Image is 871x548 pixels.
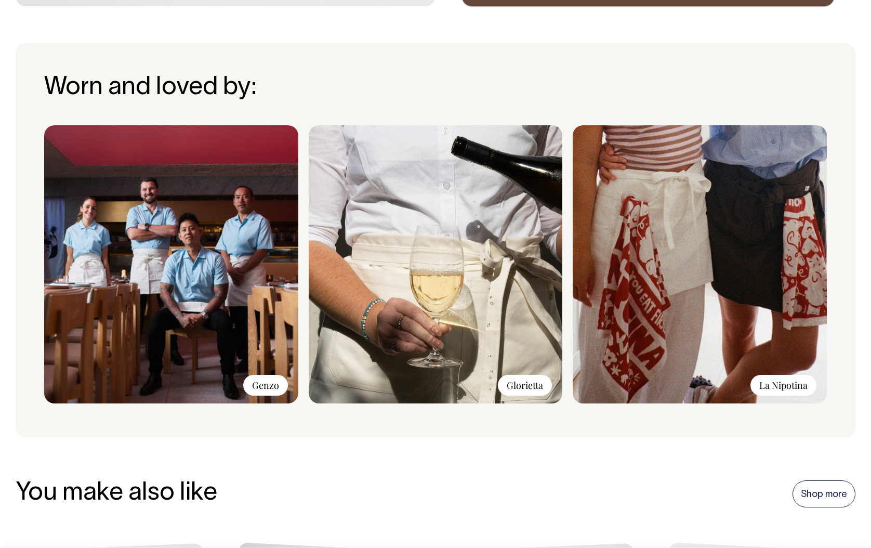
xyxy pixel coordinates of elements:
div: Glorietta [498,375,552,396]
img: Etymon_Genzo_StevenWoodburn_167.jpg [44,125,298,403]
h3: Worn and loved by: [44,74,827,102]
h3: You make also like [16,480,217,507]
img: 439076229_392484057094004_4595264770598517737_n.jpg [573,125,827,403]
img: Bobby_-_Worn_Loved_By.jpg [309,125,563,403]
a: Shop more [793,480,855,507]
div: La Nipotina [750,375,816,396]
div: Genzo [243,375,288,396]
